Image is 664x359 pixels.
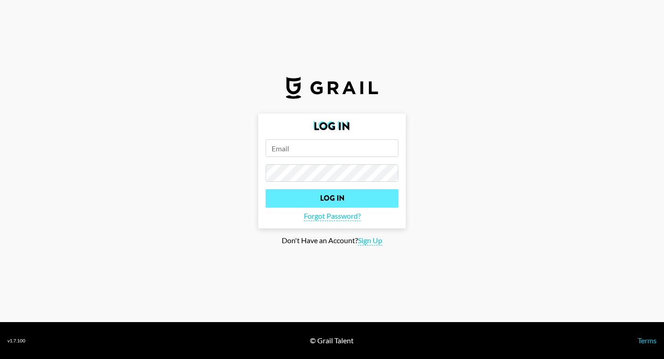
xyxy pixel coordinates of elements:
[310,336,354,345] div: © Grail Talent
[7,338,25,344] div: v 1.7.100
[266,121,398,132] h2: Log In
[266,189,398,208] input: Log In
[266,139,398,157] input: Email
[7,236,657,245] div: Don't Have an Account?
[638,336,657,345] a: Terms
[286,77,378,99] img: Grail Talent Logo
[358,236,382,245] span: Sign Up
[304,211,361,221] span: Forgot Password?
